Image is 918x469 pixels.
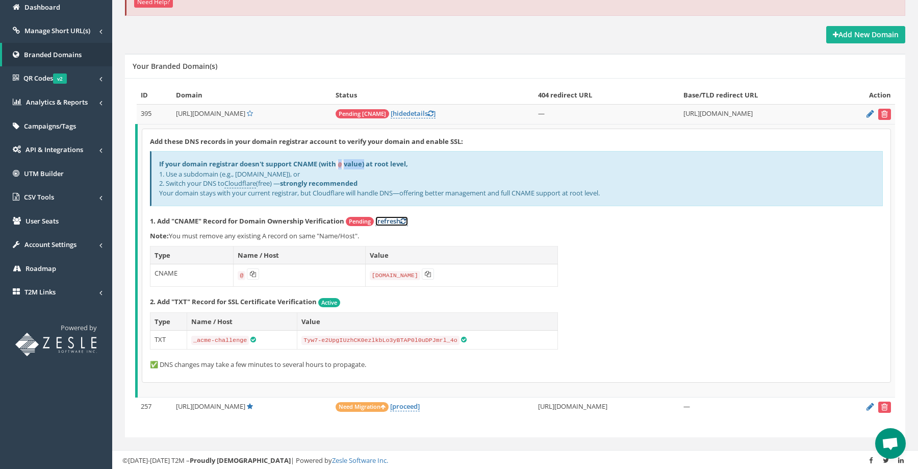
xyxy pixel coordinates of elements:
td: — [679,397,834,417]
span: Active [318,298,340,307]
span: QR Codes [23,73,67,83]
span: Manage Short URL(s) [24,26,90,35]
div: 1. Use a subdomain (e.g., [DOMAIN_NAME]), or 2. Switch your DNS to (free) — Your domain stays wit... [150,151,883,206]
b: strongly recommended [280,179,358,188]
span: Roadmap [25,264,56,273]
th: Value [365,246,557,264]
h5: Your Branded Domain(s) [133,62,217,70]
strong: Add these DNS records in your domain registrar account to verify your domain and enable SSL: [150,137,463,146]
td: TXT [150,331,187,350]
span: Need Migration [336,402,389,412]
a: Set Default [247,109,253,118]
span: API & Integrations [25,145,83,154]
td: 395 [137,104,172,124]
a: Add New Domain [826,26,905,43]
span: [URL][DOMAIN_NAME] [176,109,245,118]
span: User Seats [25,216,59,226]
span: Powered by [61,323,97,332]
th: Name / Host [187,312,297,331]
span: Analytics & Reports [26,97,88,107]
th: Type [150,312,187,331]
th: ID [137,86,172,104]
th: Type [150,246,234,264]
td: 257 [137,397,172,417]
th: Name / Host [234,246,365,264]
code: @ [238,271,245,280]
a: Zesle Software Inc. [332,456,388,465]
th: Value [297,312,558,331]
td: — [534,104,679,124]
code: Tyw7-e2UpgIUzhCK0ezlkbLo3yBTAP0l0uDPJmrl_4o [301,336,460,345]
span: [URL][DOMAIN_NAME] [176,402,245,411]
a: [hidedetails] [391,109,436,118]
span: T2M Links [24,287,56,297]
th: Status [331,86,534,104]
span: Dashboard [24,3,60,12]
span: hide [393,109,406,118]
a: [proceed] [390,402,420,411]
th: Action [834,86,895,104]
th: 404 redirect URL [534,86,679,104]
a: Open chat [875,428,906,459]
code: @ [336,160,344,169]
span: Campaigns/Tags [24,121,76,131]
span: Account Settings [24,240,76,249]
span: CSV Tools [24,192,54,202]
th: Domain [172,86,331,104]
b: If your domain registrar doesn't support CNAME (with value) at root level, [159,159,408,168]
span: Pending [346,217,374,226]
th: Base/TLD redirect URL [679,86,834,104]
span: Pending [CNAME] [336,109,389,118]
p: ✅ DNS changes may take a few minutes to several hours to propagate. [150,360,883,369]
img: T2M URL Shortener powered by Zesle Software Inc. [15,333,97,356]
span: UTM Builder [24,169,64,178]
p: You must remove any existing A record on same "Name/Host". [150,231,883,241]
strong: Proudly [DEMOGRAPHIC_DATA] [190,456,291,465]
strong: 1. Add "CNAME" Record for Domain Ownership Verification [150,216,344,226]
td: [URL][DOMAIN_NAME] [534,397,679,417]
a: Default [247,402,253,411]
a: [refresh] [375,216,408,226]
code: [DOMAIN_NAME] [370,271,420,280]
strong: Add New Domain [833,30,899,39]
code: _acme-challenge [191,336,249,345]
span: v2 [53,73,67,84]
div: ©[DATE]-[DATE] T2M – | Powered by [122,456,908,465]
td: [URL][DOMAIN_NAME] [679,104,834,124]
a: Cloudflare [224,179,256,188]
b: Note: [150,231,169,240]
strong: 2. Add "TXT" Record for SSL Certificate Verification [150,297,317,306]
span: Branded Domains [24,50,82,59]
td: CNAME [150,264,234,287]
